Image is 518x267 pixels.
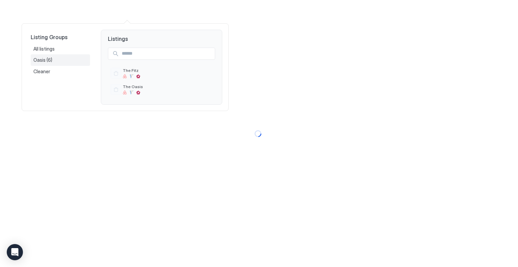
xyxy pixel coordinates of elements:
[7,244,23,260] div: Open Intercom Messenger
[33,57,47,63] span: Oasis
[123,84,212,89] span: The Oasis
[33,46,56,52] span: All listings
[47,57,52,63] span: (6)
[33,69,51,75] span: Cleaner
[119,48,215,59] input: Input Field
[123,68,212,73] span: The Fitz
[101,30,222,42] span: Listings
[31,34,90,41] span: Listing Groups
